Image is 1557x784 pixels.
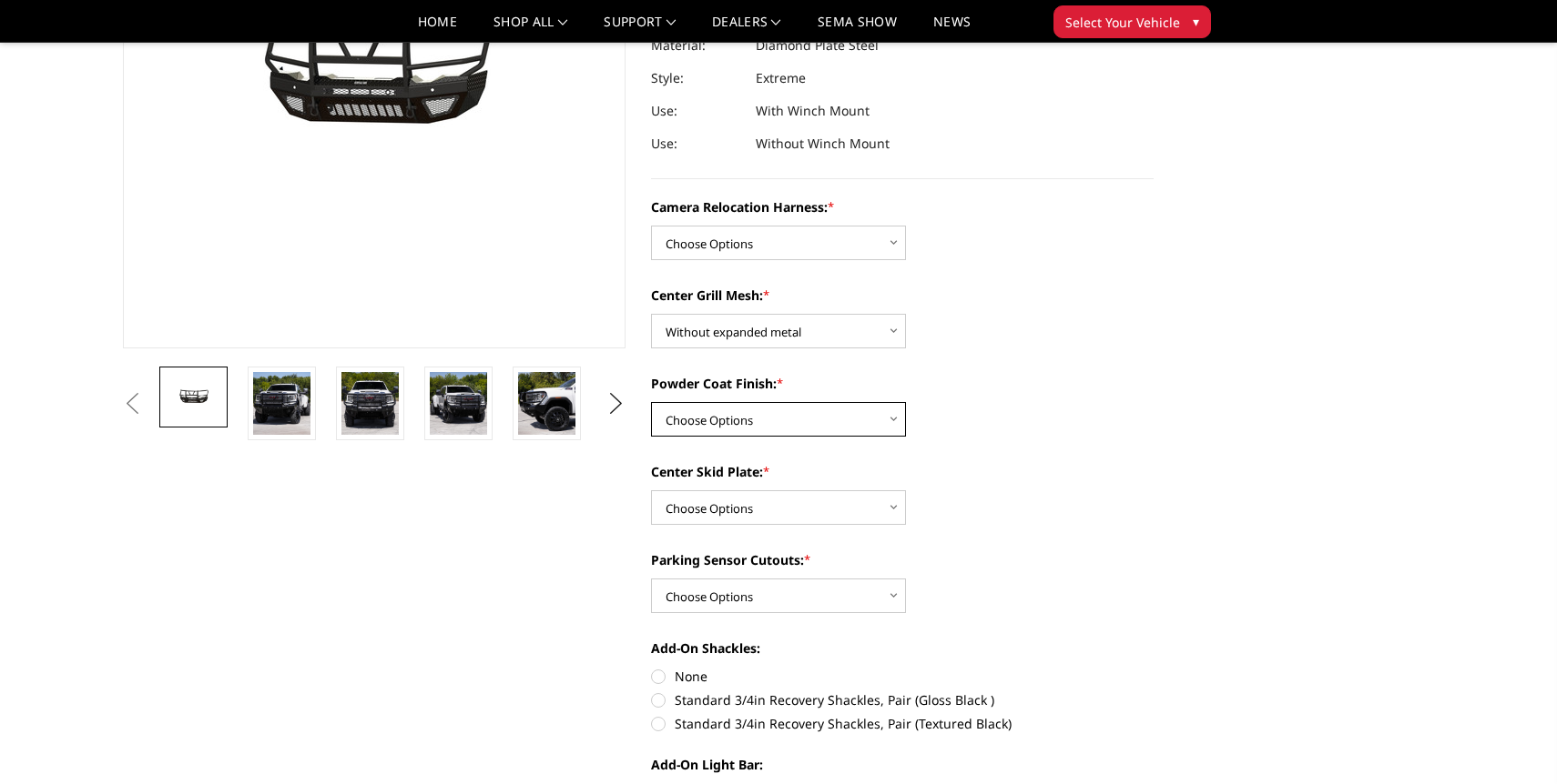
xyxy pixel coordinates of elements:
[756,95,870,127] dd: With Winch Mount
[933,15,971,42] a: News
[651,29,742,62] dt: Material:
[1193,12,1199,31] span: ▾
[818,15,897,42] a: SEMA Show
[651,95,742,127] dt: Use:
[604,15,676,42] a: Support
[756,127,890,160] dd: Without Winch Mount
[651,667,1154,686] label: None
[712,15,781,42] a: Dealers
[651,714,1154,733] label: Standard 3/4in Recovery Shackles, Pair (Textured Black)
[756,62,806,95] dd: Extreme
[118,390,146,417] button: Previous
[651,462,1154,481] label: Center Skid Plate:
[651,286,1154,305] label: Center Grill Mesh:
[518,372,575,435] img: 2020-2023 GMC 2500-3500 - T2 Series - Extreme Front Bumper (receiver or winch)
[651,374,1154,393] label: Powder Coat Finish:
[603,390,630,417] button: Next
[651,62,742,95] dt: Style:
[651,197,1154,216] label: Camera Relocation Harness:
[651,550,1154,569] label: Parking Sensor Cutouts:
[341,372,399,435] img: 2020-2023 GMC 2500-3500 - T2 Series - Extreme Front Bumper (receiver or winch)
[430,372,487,435] img: 2020-2023 GMC 2500-3500 - T2 Series - Extreme Front Bumper (receiver or winch)
[651,690,1154,709] label: Standard 3/4in Recovery Shackles, Pair (Gloss Black )
[165,384,222,411] img: 2020-2023 GMC 2500-3500 - T2 Series - Extreme Front Bumper (receiver or winch)
[253,372,310,435] img: 2020-2023 GMC 2500-3500 - T2 Series - Extreme Front Bumper (receiver or winch)
[651,638,1154,658] label: Add-On Shackles:
[494,15,567,42] a: shop all
[651,755,1154,774] label: Add-On Light Bar:
[1065,13,1180,32] span: Select Your Vehicle
[1053,5,1211,38] button: Select Your Vehicle
[651,127,742,160] dt: Use:
[756,29,879,62] dd: Diamond Plate Steel
[418,15,457,42] a: Home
